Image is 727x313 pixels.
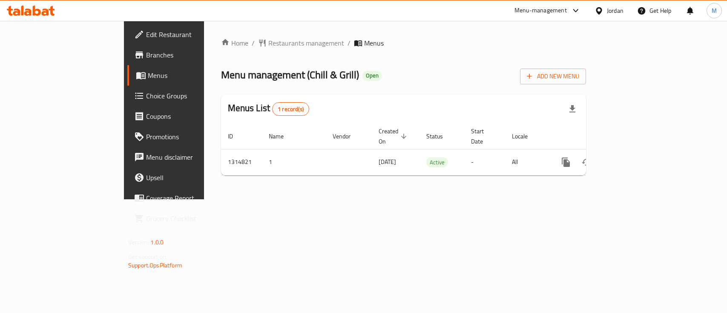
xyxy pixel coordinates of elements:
div: Open [362,71,382,81]
span: Restaurants management [268,38,344,48]
a: Grocery Checklist [127,208,245,229]
span: Menu management ( Chill & Grill ) [221,65,359,84]
span: Vendor [333,131,362,141]
span: Promotions [146,132,239,142]
span: Open [362,72,382,79]
span: Version: [128,237,149,248]
table: enhanced table [221,123,644,175]
span: Get support on: [128,251,167,262]
h2: Menus List [228,102,309,116]
button: more [556,152,576,172]
div: Active [426,157,448,167]
a: Support.OpsPlatform [128,260,182,271]
span: Name [269,131,295,141]
div: Jordan [607,6,624,15]
td: - [464,149,505,175]
span: M [712,6,717,15]
span: Coverage Report [146,193,239,203]
span: [DATE] [379,156,396,167]
button: Add New Menu [520,69,586,84]
span: 1.0.0 [150,237,164,248]
span: Edit Restaurant [146,29,239,40]
div: Menu-management [514,6,567,16]
a: Branches [127,45,245,65]
a: Menus [127,65,245,86]
a: Coverage Report [127,188,245,208]
button: Change Status [576,152,597,172]
a: Restaurants management [258,38,344,48]
td: All [505,149,549,175]
nav: breadcrumb [221,38,586,48]
a: Promotions [127,126,245,147]
td: 1 [262,149,326,175]
span: Branches [146,50,239,60]
span: Status [426,131,454,141]
span: Coupons [146,111,239,121]
a: Coupons [127,106,245,126]
span: Menus [148,70,239,80]
a: Choice Groups [127,86,245,106]
span: Upsell [146,172,239,183]
span: ID [228,131,244,141]
span: Choice Groups [146,91,239,101]
span: Active [426,158,448,167]
div: Export file [562,99,583,119]
span: Grocery Checklist [146,213,239,224]
span: 1 record(s) [273,105,309,113]
a: Edit Restaurant [127,24,245,45]
span: Start Date [471,126,495,146]
span: Add New Menu [527,71,579,82]
span: Menu disclaimer [146,152,239,162]
li: / [252,38,255,48]
span: Menus [364,38,384,48]
th: Actions [549,123,644,149]
a: Upsell [127,167,245,188]
span: Created On [379,126,409,146]
a: Menu disclaimer [127,147,245,167]
span: Locale [512,131,539,141]
li: / [348,38,351,48]
div: Total records count [272,102,309,116]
